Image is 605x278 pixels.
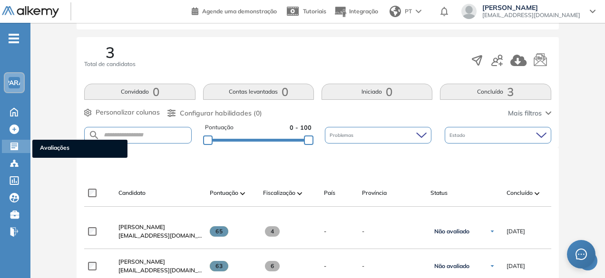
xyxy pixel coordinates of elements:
font: Mais filtros [508,109,542,117]
div: Estado [445,127,551,144]
button: Personalizar colunas [84,107,160,117]
img: mundo [390,6,401,17]
img: ícone de cogumelo [489,229,495,234]
a: Agende uma demonstração [192,5,277,16]
img: [faltando tradução "en.ARROW_ALT"] [240,192,245,195]
button: Configurar habilidades (0) [167,108,262,118]
font: Avaliações [40,144,69,151]
font: 65 [215,228,223,235]
img: seta [416,10,421,13]
font: Tutoriais [303,8,326,15]
font: [DATE] [507,262,525,269]
button: Concluído3 [440,84,551,100]
font: Personalizar colunas [96,108,160,116]
img: ícone de cogumelo [489,263,495,269]
font: [PERSON_NAME] [118,223,165,230]
font: Total de candidatos [84,60,136,67]
font: Fiscalização [263,189,295,196]
a: [PERSON_NAME] [118,258,202,266]
img: [faltando tradução "en.ARROW_ALT"] [535,192,539,195]
font: Status [430,189,448,196]
font: Não avaliado [434,228,469,235]
button: Mais filtros [508,108,551,118]
font: [EMAIL_ADDRESS][DOMAIN_NAME] [482,11,580,19]
font: 4 [271,228,274,235]
font: PT [405,8,412,15]
button: Iniciado0 [322,84,432,100]
font: Candidato [118,189,146,196]
img: PESQUISA_ALT [88,129,100,141]
button: Contas levantadas0 [203,84,314,100]
font: [DATE] [507,228,525,235]
font: - [324,262,326,269]
font: Estado [449,132,465,138]
font: Iniciado [361,88,382,95]
font: Não avaliado [434,262,469,269]
button: Convidado0 [84,84,195,100]
font: 0 [282,85,288,99]
font: Contas levantadas [229,88,278,95]
font: Agende uma demonstração [202,8,277,15]
font: Província [362,189,387,196]
font: PARA [5,78,23,86]
font: 0 [386,85,392,99]
img: [faltando tradução "en.ARROW_ALT"] [297,192,302,195]
font: 63 [215,262,223,269]
font: Pontuação [210,189,238,196]
font: 0 [153,85,159,99]
font: Configurar habilidades (0) [180,109,262,117]
font: Pontuação [205,124,234,131]
font: 3 [507,85,514,99]
font: - [362,228,364,235]
font: [EMAIL_ADDRESS][DOMAIN_NAME] [118,267,216,274]
span: mensagem [576,249,587,260]
font: Integração [349,8,378,15]
font: [PERSON_NAME] [482,3,538,12]
font: [EMAIL_ADDRESS][DOMAIN_NAME] [118,232,216,239]
font: País [324,189,335,196]
a: [PERSON_NAME] [118,223,202,231]
font: Convidado [121,88,149,95]
font: Concluído [507,189,533,196]
font: - [362,262,364,269]
font: Problemas [330,132,353,138]
font: Concluído [477,88,503,95]
font: 6 [271,262,274,269]
div: Problemas [325,127,431,144]
font: 0 - 100 [290,124,312,131]
button: Integração [334,1,378,22]
font: 3 [106,43,115,62]
img: Logotipo [2,6,59,18]
font: [PERSON_NAME] [118,258,165,265]
font: - [324,228,326,235]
